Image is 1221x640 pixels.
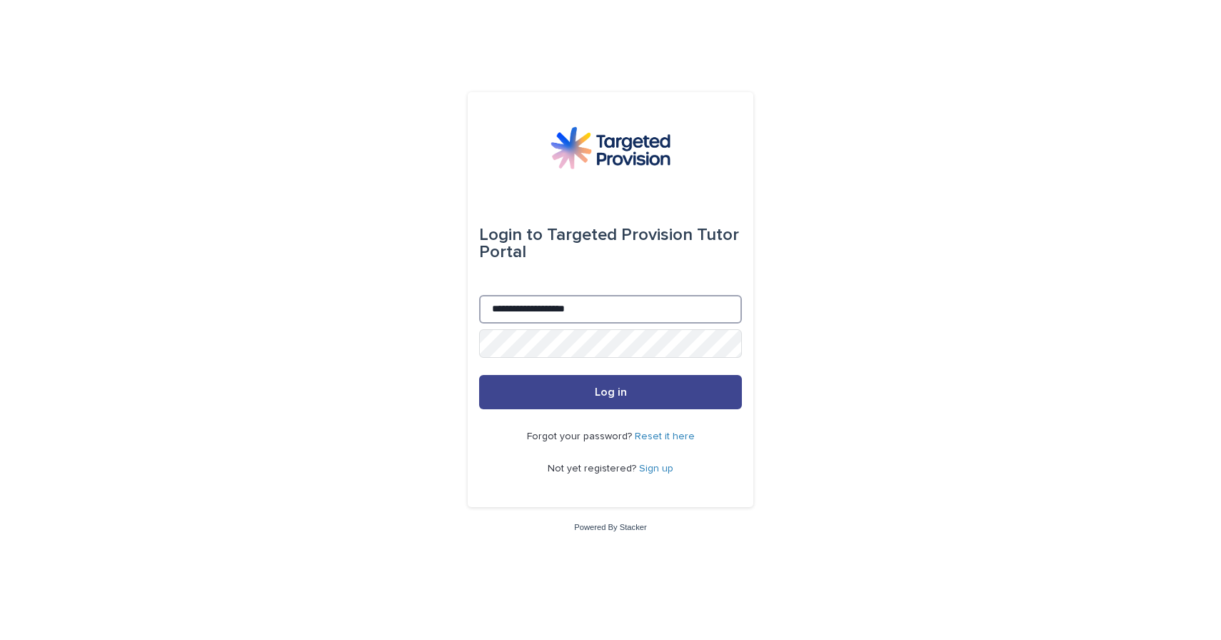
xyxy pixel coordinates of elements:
a: Powered By Stacker [574,523,646,531]
div: Targeted Provision Tutor Portal [479,215,742,272]
span: Not yet registered? [548,464,639,474]
img: M5nRWzHhSzIhMunXDL62 [551,126,670,169]
span: Log in [595,386,627,398]
a: Sign up [639,464,673,474]
span: Forgot your password? [527,431,635,441]
a: Reset it here [635,431,695,441]
span: Login to [479,226,543,244]
button: Log in [479,375,742,409]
